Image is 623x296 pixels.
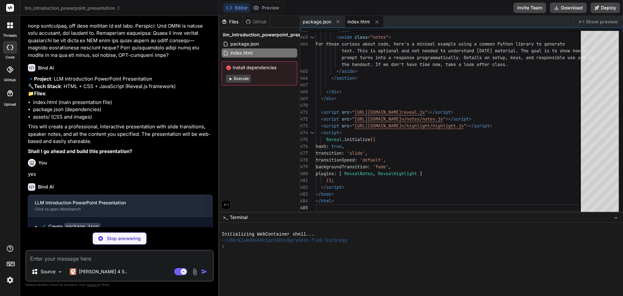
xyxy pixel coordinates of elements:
[5,275,16,286] img: settings
[342,109,349,115] span: src
[38,184,54,190] h6: Bind AI
[321,96,326,101] span: </
[222,231,314,238] span: Initializing WebContainer shell...
[591,3,620,13] button: Deploy
[435,109,451,115] span: script
[471,55,593,60] span: ails on setup, keys, and responsible use are in
[300,68,307,75] div: 465
[223,214,228,221] span: >_
[230,40,260,48] span: package.json
[300,204,307,211] div: 485
[342,143,344,149] span: ,
[34,90,45,97] strong: Files
[64,223,101,231] code: package.json
[300,177,307,184] div: 481
[329,177,331,183] span: )
[34,76,51,82] strong: Project
[321,198,331,204] span: html
[336,34,339,40] span: <
[300,95,307,102] div: 469
[352,123,355,129] span: "
[33,113,213,121] li: assets/ (CSS and images)
[4,77,16,83] label: GitHub
[300,109,307,116] div: 471
[373,171,375,176] span: ,
[28,75,213,97] p: 🔹 : LLM Introduction PowerPoint Presentation 🔧 : HTML + CSS + JavaScript (Reveal.js framework) 📁 :
[38,65,54,71] h6: Bind AI
[326,143,329,149] span: :
[453,116,469,122] span: script
[373,164,388,170] span: 'fade'
[388,164,391,170] span: ,
[300,184,307,191] div: 482
[321,116,324,122] span: <
[300,157,307,163] div: 478
[38,160,47,166] h6: You
[87,283,99,287] span: privacy
[25,282,214,288] p: Always double-check its answers. Your in Bind
[223,32,319,38] span: llm_introduction_powerpoint_presentation
[326,184,342,190] span: script
[324,116,339,122] span: script
[300,34,307,41] div: 463
[443,116,446,122] span: "
[474,123,490,129] span: script
[326,96,334,101] span: div
[70,268,76,275] img: Claude 4 Sonnet
[355,68,357,74] span: >
[331,191,334,197] span: >
[4,102,16,107] label: Upload
[342,184,344,190] span: >
[420,171,422,176] span: ]
[331,89,339,95] span: div
[613,212,619,223] button: −
[513,3,546,13] button: Invite Team
[342,48,471,54] span: text. This is optional and not needed to understan
[300,198,307,204] div: 484
[300,170,307,177] div: 480
[35,199,195,206] div: LLM Introduction PowerPoint Presentation
[401,116,443,122] span: n/notes/notes.js
[3,33,17,38] label: threads
[6,55,15,60] label: code
[401,123,464,129] span: n/highlight/highlight.js
[336,75,355,81] span: section
[308,129,316,136] div: Click to collapse the range.
[219,19,243,25] div: Files
[331,143,342,149] span: true
[230,214,248,221] span: Terminal
[427,109,435,115] span: ></
[300,122,307,129] div: 473
[33,106,213,113] li: package.json (dependencies)
[349,116,352,122] span: =
[28,171,213,178] p: yes
[303,19,331,25] span: package.json
[342,61,471,67] span: the handout. If we don't have time now, take a loo
[28,195,202,216] button: LLM Introduction PowerPoint PresentationClick to open Workbench
[331,177,334,183] span: ;
[586,19,618,25] span: Show preview
[339,130,342,135] span: >
[321,109,324,115] span: <
[316,150,342,156] span: transition
[48,223,101,230] div: Create
[344,171,373,176] span: RevealNotes
[300,41,307,47] div: 464
[35,207,195,212] div: Click to open Workbench
[326,89,331,95] span: </
[614,214,618,221] span: −
[355,123,401,129] span: [URL][DOMAIN_NAME]
[191,268,199,276] img: attachment
[339,89,342,95] span: >
[352,116,355,122] span: "
[25,5,121,11] span: llm_introduction_powerpoint_presentation
[33,99,213,106] li: index.html (main presentation file)
[420,41,549,47] span: inimal example using a common Python library to ge
[316,164,368,170] span: backgroundTransition
[321,130,324,135] span: <
[331,198,334,204] span: >
[349,123,352,129] span: =
[223,3,250,12] button: Editor
[230,49,253,57] span: index.html
[300,150,307,157] div: 477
